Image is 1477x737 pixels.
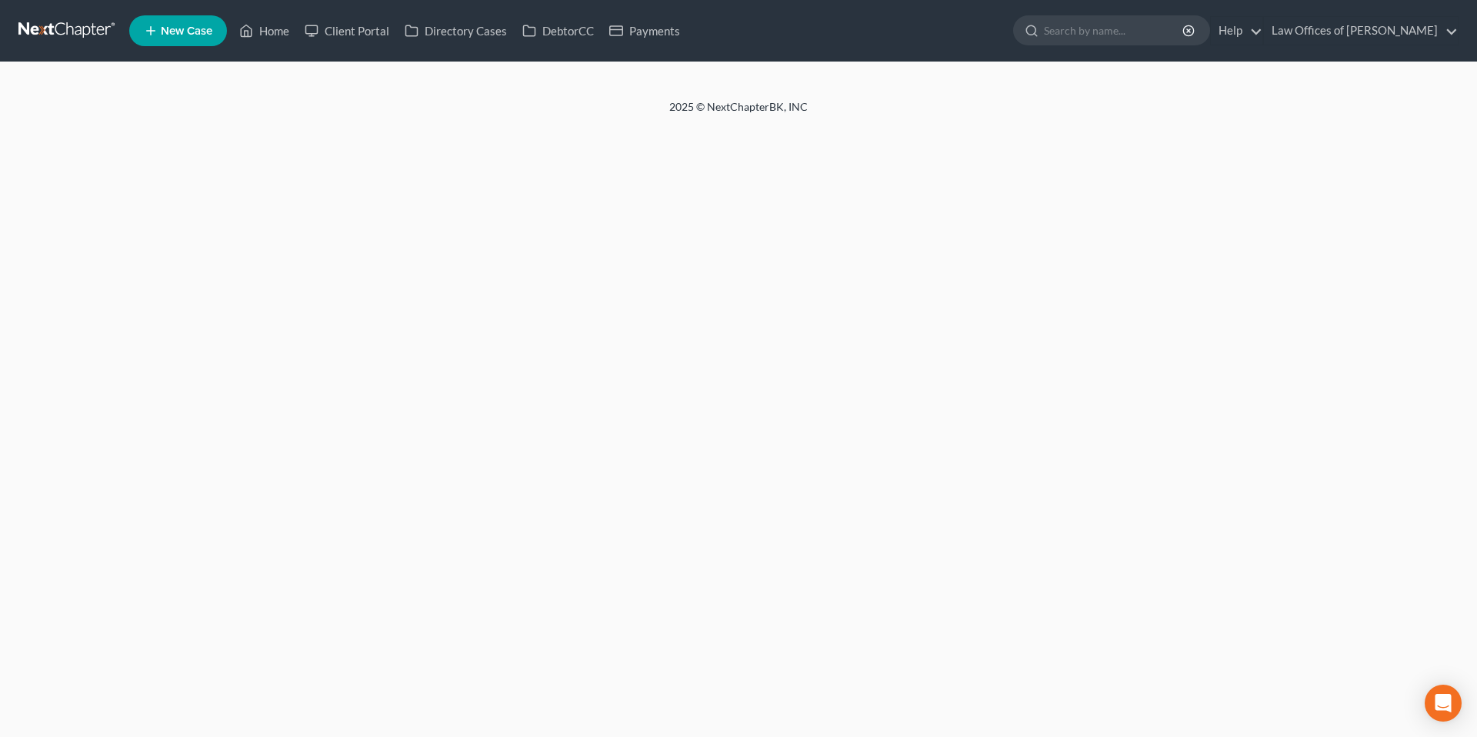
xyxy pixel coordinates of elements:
[300,99,1177,127] div: 2025 © NextChapterBK, INC
[1264,17,1458,45] a: Law Offices of [PERSON_NAME]
[161,25,212,37] span: New Case
[1211,17,1262,45] a: Help
[297,17,397,45] a: Client Portal
[515,17,602,45] a: DebtorCC
[602,17,688,45] a: Payments
[397,17,515,45] a: Directory Cases
[1425,685,1462,722] div: Open Intercom Messenger
[232,17,297,45] a: Home
[1044,16,1185,45] input: Search by name...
